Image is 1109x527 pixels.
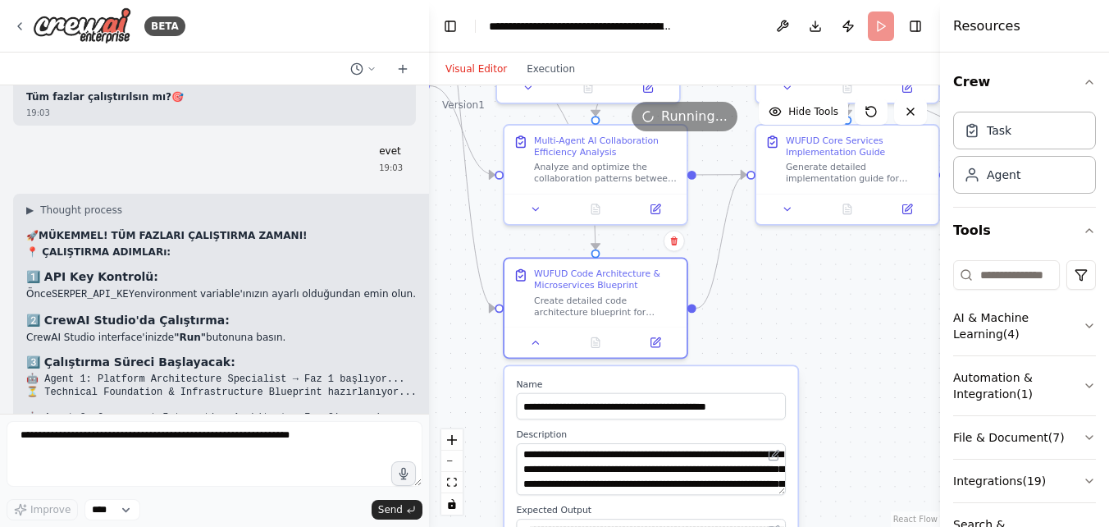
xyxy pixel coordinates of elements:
button: Hide Tools [759,99,848,125]
div: Generate detailed implementation guide for WUFUD platform's core services including user manageme... [786,161,929,185]
div: Crew [953,105,1096,207]
div: WUFUD Core Services Implementation Guide [786,135,929,158]
button: Open in side panel [882,200,933,218]
button: No output available [816,79,879,97]
div: React Flow controls [441,429,463,515]
p: 🚀 [26,230,428,243]
strong: Tüm fazlar çalıştırılsın mı? [26,91,171,103]
p: Önce environment variable'ınızın ayarlı olduğundan emin olun. [26,288,428,302]
div: Agent [987,167,1020,183]
div: Multi-Agent AI Collaboration Efficiency AnalysisAnalyze and optimize the collaboration patterns b... [503,124,688,226]
button: Open in side panel [882,79,933,97]
span: Running... [661,107,728,126]
span: Thought process [40,204,122,217]
label: Name [516,378,786,390]
code: 🤖 Agent 1: Platform Architecture Specialist → Faz 1 başlıyor... ⏳ Technical Foundation & Infrastr... [26,373,428,526]
button: fit view [441,472,463,493]
div: BETA [144,16,185,36]
img: Logo [33,7,131,44]
button: No output available [816,200,879,218]
button: No output available [557,79,619,97]
button: AI & Machine Learning(4) [953,296,1096,355]
h4: Resources [953,16,1020,36]
span: ▶ [26,204,34,217]
label: Expected Output [516,504,786,516]
button: Improve [7,499,78,520]
button: zoom out [441,451,463,472]
strong: "Run" [174,332,206,343]
button: Open in side panel [630,200,681,218]
button: Hide right sidebar [904,15,927,38]
p: evet [379,145,403,158]
a: React Flow attribution [893,515,938,524]
code: SERPER_API_KEY [52,289,135,300]
span: Improve [30,503,71,516]
label: Description [516,428,786,440]
button: File & Document(7) [953,416,1096,459]
button: zoom in [441,429,463,451]
div: 19:03 [26,107,403,119]
div: Multi-Agent AI Collaboration Efficiency Analysis [534,135,678,158]
div: Version 1 [442,99,485,112]
button: Visual Editor [436,59,517,79]
nav: breadcrumb [489,18,673,34]
button: Execution [517,59,585,79]
button: toggle interactivity [441,493,463,515]
button: No output available [564,334,627,352]
strong: 3️⃣ Çalıştırma Süreci Başlayacak: [26,355,235,369]
div: 19:03 [379,162,403,174]
div: WUFUD Code Architecture & Microservices BlueprintCreate detailed code architecture blueprint for ... [503,258,688,360]
button: Open in side panel [623,79,673,97]
button: Start a new chat [390,59,416,79]
button: Open in editor [765,447,783,465]
strong: 1️⃣ API Key Kontrolü: [26,270,158,283]
button: Delete node [664,231,685,252]
strong: 📍 ÇALIŞTIRMA ADIMLARı: [26,246,171,258]
div: WUFUD Core Services Implementation GuideGenerate detailed implementation guide for WUFUD platform... [755,124,940,226]
div: Create detailed code architecture blueprint for WUFUD platform's 200+ microservices. Focus on des... [534,295,678,318]
span: Send [378,503,403,516]
g: Edge from c8fa5bb4-281e-420f-9fe0-debe0b4bb17a to 56dadf9b-b549-48c6-a991-c9683a450f27 [696,167,746,316]
strong: 2️⃣ CrewAI Studio'da Çalıştırma: [26,314,230,327]
button: Click to speak your automation idea [391,461,416,486]
button: Crew [953,59,1096,105]
button: Tools [953,208,1096,254]
p: 🎯 [26,91,403,104]
button: ▶Thought process [26,204,122,217]
button: No output available [564,200,627,218]
div: Task [987,122,1011,139]
button: Automation & Integration(1) [953,356,1096,415]
button: Open in side panel [630,334,681,352]
div: WUFUD Code Architecture & Microservices Blueprint [534,268,678,291]
p: CrewAI Studio interface'inizde butonuna basın. [26,332,428,345]
button: Switch to previous chat [344,59,383,79]
button: Integrations(19) [953,460,1096,502]
div: Analyze and optimize the collaboration patterns between different AI agent roles in the WUFUD eco... [534,161,678,185]
strong: MÜKEMMEL! TÜM FAZLARI ÇALIŞTIRMA ZAMANI! [39,230,308,241]
button: Send [372,500,422,520]
button: Hide left sidebar [439,15,462,38]
span: Hide Tools [788,105,838,118]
